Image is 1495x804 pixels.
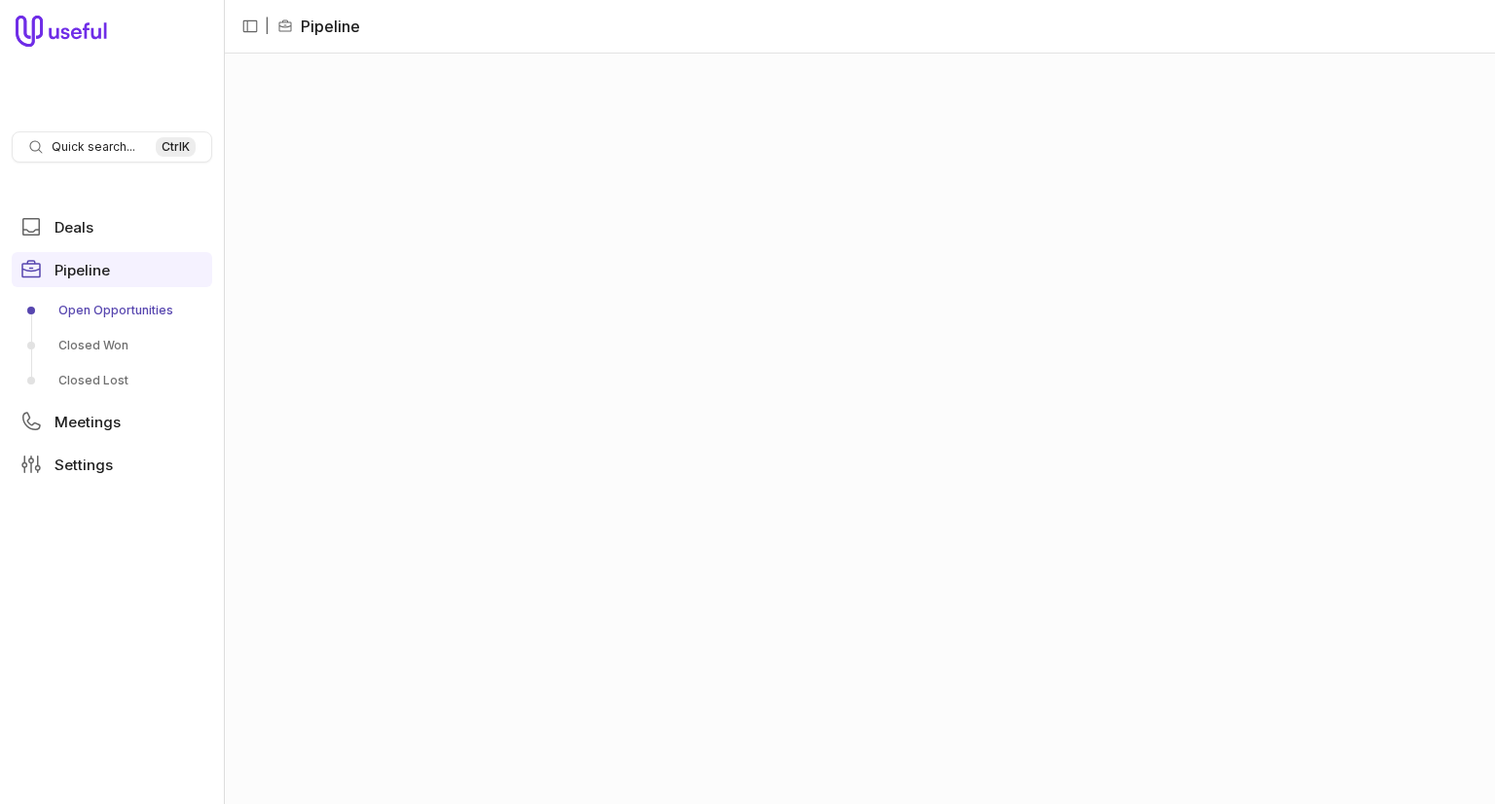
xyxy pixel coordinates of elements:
a: Settings [12,447,212,482]
kbd: Ctrl K [156,137,196,157]
span: Pipeline [55,263,110,277]
a: Meetings [12,404,212,439]
span: Deals [55,220,93,235]
a: Deals [12,209,212,244]
a: Pipeline [12,252,212,287]
span: Meetings [55,415,121,429]
a: Closed Lost [12,365,212,396]
div: Pipeline submenu [12,295,212,396]
a: Closed Won [12,330,212,361]
span: Quick search... [52,139,135,155]
span: Settings [55,457,113,472]
span: | [265,15,270,38]
button: Collapse sidebar [236,12,265,41]
a: Open Opportunities [12,295,212,326]
li: Pipeline [277,15,360,38]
